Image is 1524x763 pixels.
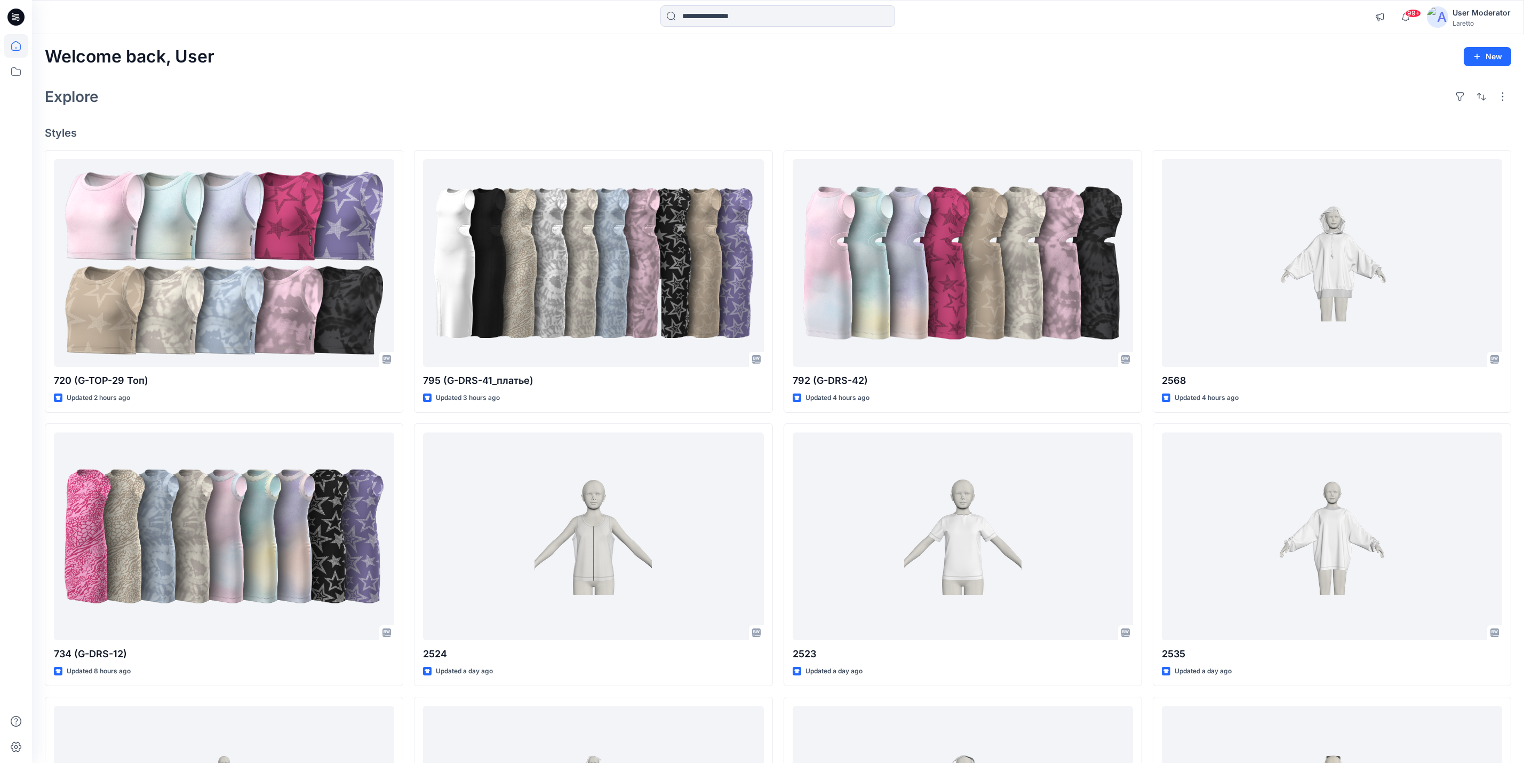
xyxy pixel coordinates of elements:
a: 795 (G-DRS-41_платье) [423,159,763,367]
h2: Welcome back, User [45,47,214,67]
p: 795 (G-DRS-41_платье) [423,373,763,388]
a: 792 (G-DRS-42) [793,159,1133,367]
p: 734 (G-DRS-12) [54,647,394,662]
p: Updated 2 hours ago [67,392,130,404]
p: 792 (G-DRS-42) [793,373,1133,388]
p: 2524 [423,647,763,662]
a: 720 (G-TOP-29 Топ) [54,159,394,367]
p: Updated 4 hours ago [1175,392,1239,404]
p: 2568 [1162,373,1502,388]
p: 2535 [1162,647,1502,662]
p: Updated a day ago [1175,666,1232,677]
h2: Explore [45,88,99,105]
p: Updated 4 hours ago [805,392,869,404]
p: Updated a day ago [805,666,863,677]
button: New [1464,47,1511,66]
div: User Moderator [1453,6,1511,19]
div: Laretto [1453,19,1511,27]
img: avatar [1427,6,1448,28]
p: 2523 [793,647,1133,662]
h4: Styles [45,127,1511,139]
span: 99+ [1405,9,1421,18]
p: Updated 8 hours ago [67,666,131,677]
a: 2523 [793,432,1133,640]
p: Updated 3 hours ago [436,392,500,404]
a: 2535 [1162,432,1502,640]
p: Updated a day ago [436,666,493,677]
a: 734 (G-DRS-12) [54,432,394,640]
a: 2524 [423,432,763,640]
a: 2568 [1162,159,1502,367]
p: 720 (G-TOP-29 Топ) [54,373,394,388]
